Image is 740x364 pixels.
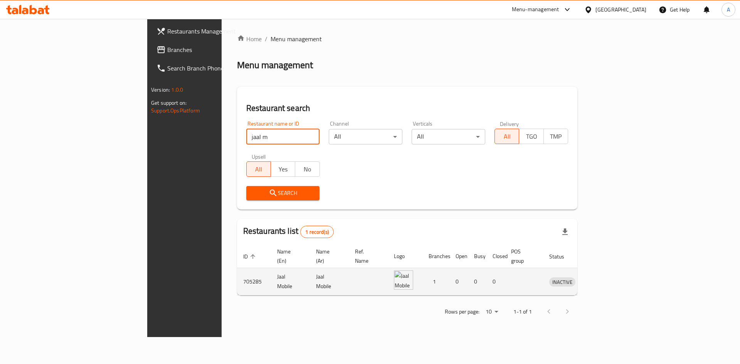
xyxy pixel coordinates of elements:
[512,5,559,14] div: Menu-management
[388,245,422,268] th: Logo
[519,129,543,144] button: TGO
[547,131,565,142] span: TMP
[243,225,334,238] h2: Restaurants list
[498,131,516,142] span: All
[246,186,320,200] button: Search
[449,245,468,268] th: Open
[494,129,519,144] button: All
[237,34,577,44] nav: breadcrumb
[271,268,310,295] td: Jaal Mobile
[298,164,316,175] span: No
[727,5,730,14] span: A
[167,45,265,54] span: Branches
[246,161,271,177] button: All
[422,268,449,295] td: 1
[316,247,340,265] span: Name (Ar)
[246,129,320,144] input: Search for restaurant name or ID..
[252,154,266,159] label: Upsell
[522,131,540,142] span: TGO
[277,247,301,265] span: Name (En)
[511,247,534,265] span: POS group
[150,40,271,59] a: Branches
[543,129,568,144] button: TMP
[246,102,568,114] h2: Restaurant search
[329,129,402,144] div: All
[300,226,334,238] div: Total records count
[449,268,468,295] td: 0
[500,121,519,126] label: Delivery
[151,85,170,95] span: Version:
[310,268,349,295] td: Jaal Mobile
[151,98,187,108] span: Get support on:
[237,245,611,295] table: enhanced table
[150,59,271,77] a: Search Branch Phone
[468,268,486,295] td: 0
[167,27,265,36] span: Restaurants Management
[252,188,314,198] span: Search
[486,268,505,295] td: 0
[549,252,574,261] span: Status
[486,245,505,268] th: Closed
[150,22,271,40] a: Restaurants Management
[445,307,479,317] p: Rows per page:
[295,161,320,177] button: No
[271,34,322,44] span: Menu management
[412,129,485,144] div: All
[468,245,486,268] th: Busy
[513,307,532,317] p: 1-1 of 1
[271,161,295,177] button: Yes
[274,164,292,175] span: Yes
[355,247,378,265] span: Ref. Name
[243,252,258,261] span: ID
[167,64,265,73] span: Search Branch Phone
[250,164,268,175] span: All
[151,106,200,116] a: Support.OpsPlatform
[483,306,501,318] div: Rows per page:
[595,5,646,14] div: [GEOGRAPHIC_DATA]
[556,223,574,241] div: Export file
[237,59,313,71] h2: Menu management
[301,228,333,236] span: 1 record(s)
[394,270,413,290] img: Jaal Mobile
[422,245,449,268] th: Branches
[171,85,183,95] span: 1.0.0
[549,277,575,287] div: INACTIVE
[549,278,575,287] span: INACTIVE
